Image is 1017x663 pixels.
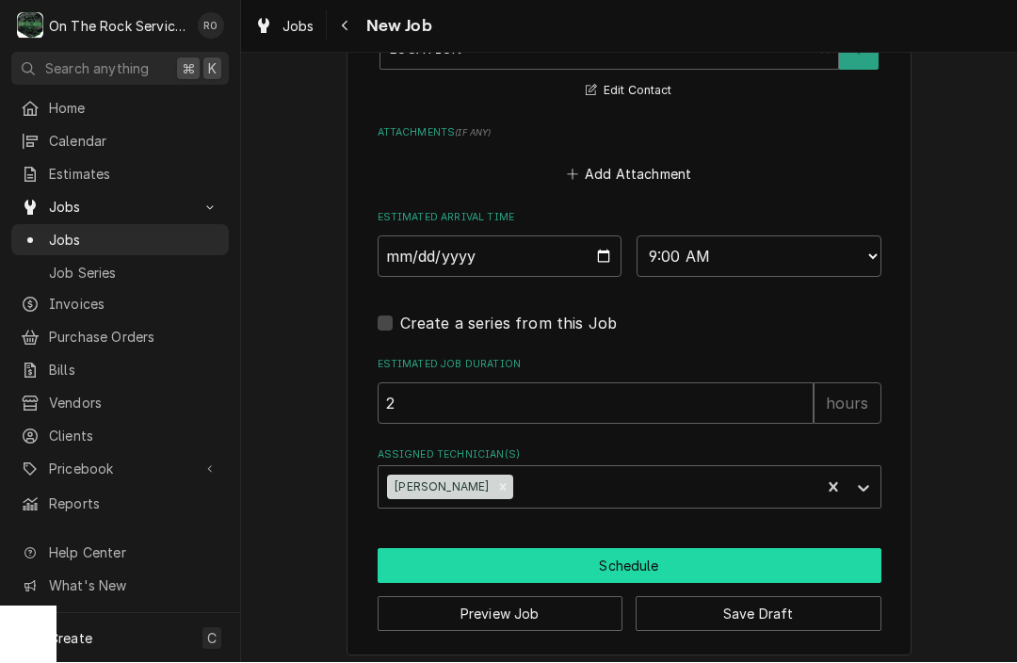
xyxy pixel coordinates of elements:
[49,631,92,647] span: Create
[198,13,224,40] div: Rich Ortega's Avatar
[282,17,315,37] span: Jobs
[636,597,881,632] button: Save Draft
[387,476,492,500] div: [PERSON_NAME]
[378,211,881,226] label: Estimated Arrival Time
[378,549,881,632] div: Button Group
[455,128,491,138] span: ( if any )
[49,17,187,37] div: On The Rock Services
[378,211,881,278] div: Estimated Arrival Time
[247,11,322,42] a: Jobs
[17,13,43,40] div: O
[378,126,881,141] label: Attachments
[11,192,229,223] a: Go to Jobs
[11,289,229,320] a: Invoices
[49,198,191,218] span: Jobs
[49,361,219,380] span: Bills
[361,14,432,40] span: New Job
[378,448,881,509] div: Assigned Technician(s)
[49,576,218,596] span: What's New
[814,383,881,425] div: hours
[49,264,219,283] span: Job Series
[378,448,881,463] label: Assigned Technician(s)
[378,126,881,188] div: Attachments
[49,460,191,479] span: Pricebook
[11,93,229,124] a: Home
[378,236,622,278] input: Date
[11,159,229,190] a: Estimates
[11,571,229,602] a: Go to What's New
[637,236,881,278] select: Time Select
[45,59,149,79] span: Search anything
[331,11,361,41] button: Navigate back
[11,538,229,569] a: Go to Help Center
[49,494,219,514] span: Reports
[49,394,219,413] span: Vendors
[17,13,43,40] div: On The Rock Services's Avatar
[378,358,881,373] label: Estimated Job Duration
[11,53,229,86] button: Search anything⌘K
[563,161,695,187] button: Add Attachment
[49,165,219,185] span: Estimates
[378,9,881,103] div: Who should the tech(s) ask for?
[11,489,229,520] a: Reports
[378,549,881,584] div: Button Group Row
[400,313,618,335] label: Create a series from this Job
[11,355,229,386] a: Bills
[11,126,229,157] a: Calendar
[11,225,229,256] a: Jobs
[492,476,513,500] div: Remove Rich Ortega
[208,59,217,79] span: K
[11,421,229,452] a: Clients
[49,132,219,152] span: Calendar
[207,629,217,649] span: C
[11,258,229,289] a: Job Series
[11,322,229,353] a: Purchase Orders
[49,427,219,446] span: Clients
[583,80,674,104] button: Edit Contact
[11,454,229,485] a: Go to Pricebook
[49,328,219,348] span: Purchase Orders
[378,549,881,584] button: Schedule
[378,597,623,632] button: Preview Job
[378,584,881,632] div: Button Group Row
[49,99,219,119] span: Home
[49,543,218,563] span: Help Center
[49,295,219,315] span: Invoices
[49,231,219,251] span: Jobs
[198,13,224,40] div: RO
[182,59,195,79] span: ⌘
[378,358,881,425] div: Estimated Job Duration
[11,388,229,419] a: Vendors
